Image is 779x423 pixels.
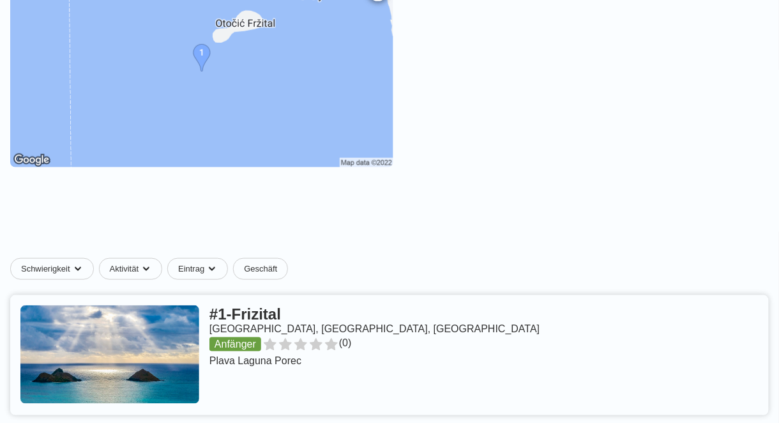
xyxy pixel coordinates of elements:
button: EintragDropdown-Caret [167,258,233,280]
button: SchwierigkeitDropdown-Caret [10,258,99,280]
button: AktivitätDropdown-Caret [99,258,168,280]
img: Dropdown-Caret [141,264,151,274]
font: Aktivität [110,264,139,273]
font: Schwierigkeit [21,264,70,273]
font: Geschäft [244,264,277,273]
img: Dropdown-Caret [207,264,217,274]
a: Geschäft [233,258,288,280]
font: Eintrag [178,264,204,273]
img: Dropdown-Caret [73,264,83,274]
